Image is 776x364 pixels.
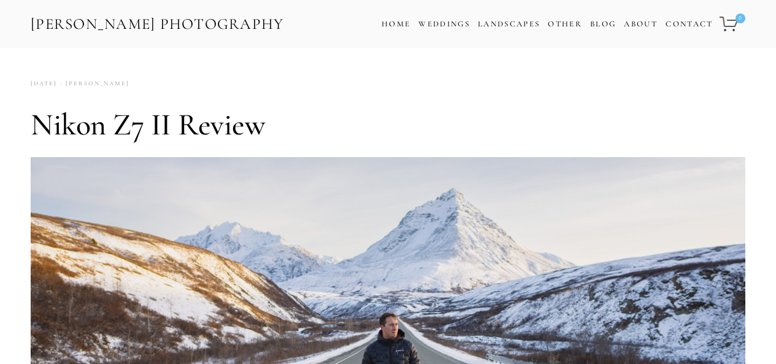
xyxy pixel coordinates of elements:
a: Blog [590,15,616,33]
time: [DATE] [31,76,57,92]
a: 0 items in cart [718,9,747,39]
a: [PERSON_NAME] Photography [29,10,285,38]
span: 0 [736,14,745,23]
a: Other [548,19,582,29]
a: Landscapes [478,19,540,29]
a: [PERSON_NAME] [57,76,129,92]
a: Weddings [418,19,470,29]
a: Contact [666,15,713,33]
h1: Nikon Z7 II Review [31,106,745,143]
a: About [624,15,658,33]
a: Home [382,15,410,33]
